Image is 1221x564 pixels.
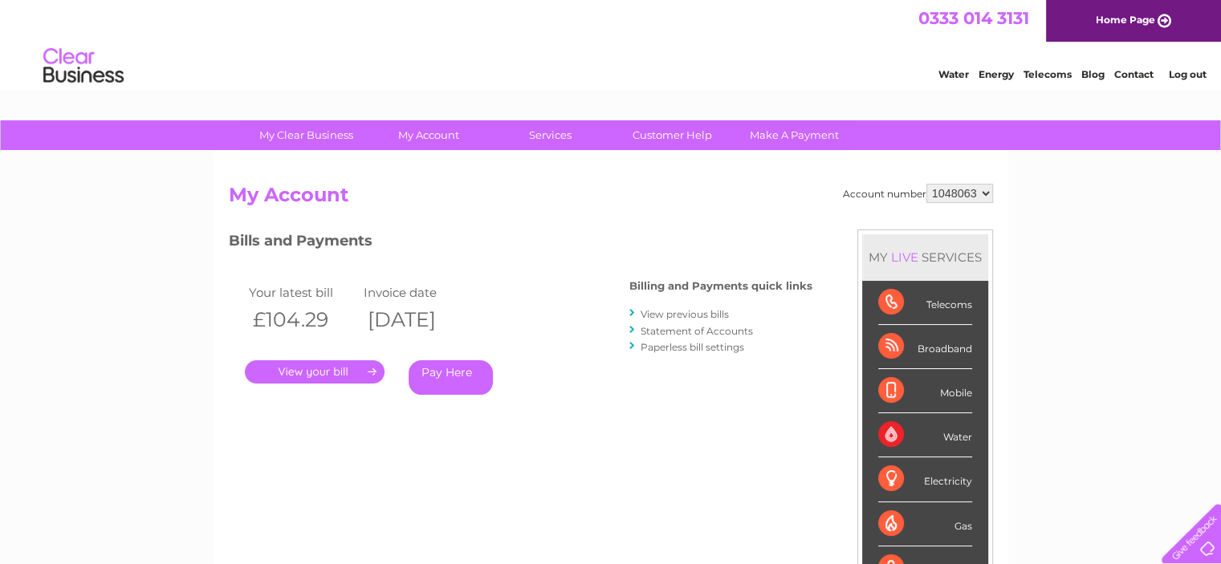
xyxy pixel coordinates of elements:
[938,68,969,80] a: Water
[229,184,993,214] h2: My Account
[229,229,812,258] h3: Bills and Payments
[362,120,495,150] a: My Account
[918,8,1029,28] a: 0333 014 3131
[360,303,475,336] th: [DATE]
[1168,68,1206,80] a: Log out
[878,413,972,457] div: Water
[878,502,972,546] div: Gas
[878,281,972,325] div: Telecoms
[360,282,475,303] td: Invoice date
[888,250,922,265] div: LIVE
[240,120,372,150] a: My Clear Business
[878,369,972,413] div: Mobile
[641,308,729,320] a: View previous bills
[484,120,617,150] a: Services
[862,234,988,280] div: MY SERVICES
[232,9,991,78] div: Clear Business is a trading name of Verastar Limited (registered in [GEOGRAPHIC_DATA] No. 3667643...
[245,303,360,336] th: £104.29
[606,120,739,150] a: Customer Help
[979,68,1014,80] a: Energy
[1114,68,1154,80] a: Contact
[641,325,753,337] a: Statement of Accounts
[245,360,385,383] a: .
[728,120,861,150] a: Make A Payment
[1081,68,1105,80] a: Blog
[43,42,124,91] img: logo.png
[843,184,993,203] div: Account number
[1024,68,1072,80] a: Telecoms
[878,457,972,501] div: Electricity
[629,280,812,292] h4: Billing and Payments quick links
[878,325,972,369] div: Broadband
[409,360,493,395] a: Pay Here
[641,341,744,353] a: Paperless bill settings
[245,282,360,303] td: Your latest bill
